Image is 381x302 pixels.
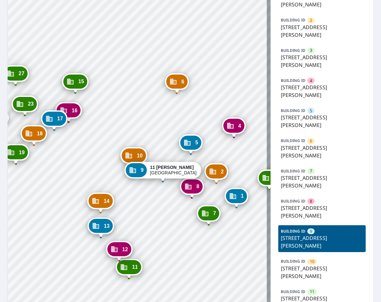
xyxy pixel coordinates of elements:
span: 8 [310,198,312,204]
p: [STREET_ADDRESS][PERSON_NAME] [281,83,363,99]
p: BUILDING ID [281,228,305,234]
span: 14 [104,199,109,203]
span: 3 [310,47,312,53]
p: [STREET_ADDRESS][PERSON_NAME] [281,204,363,219]
strong: 11 [PERSON_NAME] [150,165,194,170]
p: BUILDING ID [281,168,305,174]
p: [STREET_ADDRESS][PERSON_NAME] [281,265,363,280]
span: 5 [310,108,312,114]
span: 23 [28,101,34,106]
div: Dropped pin, building 19, Commercial property, 1219 John St Salinas, CA 93905 [3,144,29,164]
div: Dropped pin, building 7, Commercial property, 19 John Cir Salinas, CA 93905 [197,205,220,225]
p: BUILDING ID [281,17,305,23]
span: 12 [122,247,128,252]
div: Dropped pin, building 12, Commercial property, 16 John Cir Salinas, CA 93905 [106,241,132,261]
p: BUILDING ID [281,138,305,143]
span: 17 [57,116,63,121]
div: Dropped pin, building 27, Commercial property, 1250 E Alisal St Salinas, CA 93905 [2,65,29,85]
div: Dropped pin, building 8, Commercial property, 15 John Cir Salinas, CA 93905 [180,178,204,198]
div: Dropped pin, building 15, Commercial property, 1250 E Alisal St Salinas, CA 93905 [62,73,88,93]
span: 27 [19,71,24,76]
div: Dropped pin, building 16, Commercial property, 1235 John St Salinas, CA 93905 [56,102,82,122]
p: BUILDING ID [281,108,305,113]
span: 9 [310,228,312,234]
span: 7 [213,211,216,216]
div: Dropped pin, building 3, Commercial property, 1260 John St Salinas, CA 93905 [258,170,281,189]
p: [STREET_ADDRESS][PERSON_NAME] [281,234,363,250]
p: [STREET_ADDRESS][PERSON_NAME] [281,53,363,69]
span: 10 [310,258,314,265]
span: 10 [137,153,143,158]
span: 4 [238,123,241,128]
span: 4 [310,78,312,84]
span: 18 [37,131,43,136]
span: 6 [181,79,184,84]
span: 6 [310,138,312,144]
span: 2 [221,169,224,174]
span: 5 [195,140,198,145]
span: 15 [78,79,84,84]
p: BUILDING ID [281,289,305,294]
div: Dropped pin, building 4, Commercial property, 1260 John St Salinas, CA 93905 [222,117,245,137]
span: 2 [310,17,312,23]
div: Dropped pin, building 1, Commercial property, 1260 John St Salinas, CA 93905 [225,188,248,208]
div: Dropped pin, building 23, Commercial property, 1235 John St Salinas, CA 93905 [11,96,38,115]
p: [STREET_ADDRESS][PERSON_NAME] [281,114,363,129]
div: Dropped pin, building 6, Commercial property, 1160 John St Salinas, CA 93905 [165,73,189,93]
span: 13 [104,224,109,228]
span: 11 [132,265,138,269]
div: Dropped pin, building 2, Commercial property, 1260 John St Salinas, CA 93905 [205,163,228,183]
p: [STREET_ADDRESS][PERSON_NAME] [281,23,363,39]
div: Dropped pin, building 5, Commercial property, 1160 John St Salinas, CA 93905 [179,134,203,154]
div: Dropped pin, building 9, Commercial property, 11 John Cir Salinas, CA 93905 [124,162,201,182]
div: Dropped pin, building 11, Commercial property, 20 John Cir Salinas, CA 93905 [116,259,142,279]
span: 7 [310,168,312,174]
div: [GEOGRAPHIC_DATA] [150,165,197,176]
p: BUILDING ID [281,48,305,53]
div: Dropped pin, building 17, Commercial property, 1235 John St Salinas, CA 93905 [41,110,67,130]
span: 16 [72,108,78,113]
span: 9 [141,168,144,172]
span: 1 [241,194,244,198]
p: [STREET_ADDRESS][PERSON_NAME] [281,144,363,159]
span: 8 [196,184,199,189]
div: Dropped pin, building 13, Commercial property, 12 John Cir Salinas, CA 93905 [87,218,114,237]
div: Dropped pin, building 10, Commercial property, 7 John Cir Salinas, CA 93905 [121,147,147,167]
div: Dropped pin, building 14, Commercial property, 1228 John St Salinas, CA 93905 [87,193,114,212]
p: [STREET_ADDRESS][PERSON_NAME] [281,174,363,189]
span: 19 [19,150,25,155]
p: BUILDING ID [281,258,305,264]
div: Dropped pin, building 18, Commercial property, 1227 John St Salinas, CA 93905 [21,125,47,145]
p: BUILDING ID [281,198,305,204]
p: BUILDING ID [281,78,305,83]
span: 11 [310,289,314,295]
